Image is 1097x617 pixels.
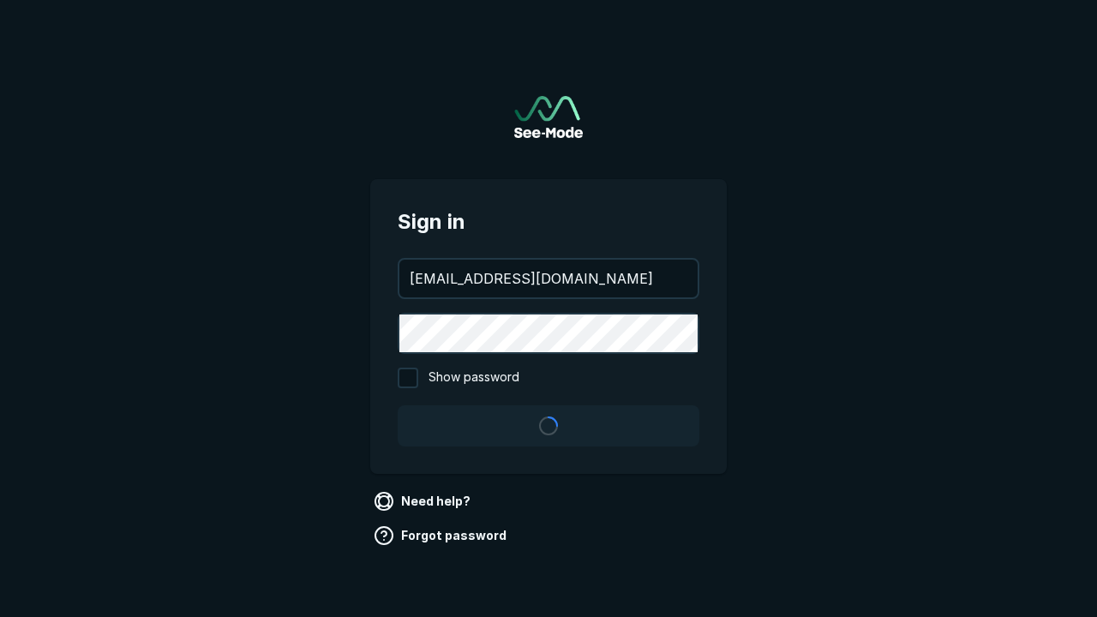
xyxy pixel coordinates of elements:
input: your@email.com [399,260,698,297]
span: Show password [429,368,519,388]
a: Forgot password [370,522,513,549]
img: See-Mode Logo [514,96,583,138]
a: Need help? [370,488,477,515]
a: Go to sign in [514,96,583,138]
span: Sign in [398,207,699,237]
